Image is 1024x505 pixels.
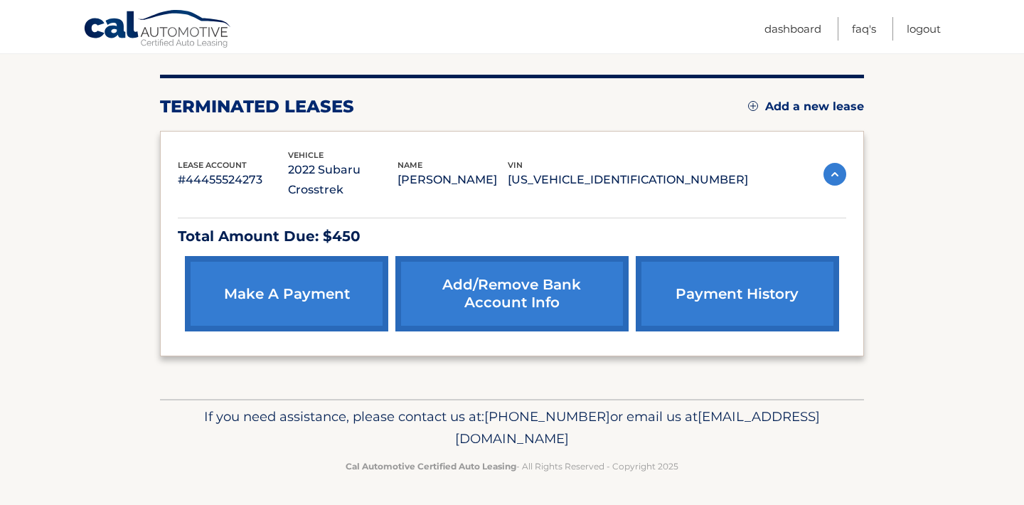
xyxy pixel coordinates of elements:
[636,256,839,331] a: payment history
[852,17,876,41] a: FAQ's
[83,9,233,51] a: Cal Automotive
[185,256,388,331] a: make a payment
[398,170,508,190] p: [PERSON_NAME]
[748,101,758,111] img: add.svg
[169,405,855,451] p: If you need assistance, please contact us at: or email us at
[398,160,422,170] span: name
[764,17,821,41] a: Dashboard
[160,96,354,117] h2: terminated leases
[169,459,855,474] p: - All Rights Reserved - Copyright 2025
[288,160,398,200] p: 2022 Subaru Crosstrek
[823,163,846,186] img: accordion-active.svg
[346,461,516,472] strong: Cal Automotive Certified Auto Leasing
[484,408,610,425] span: [PHONE_NUMBER]
[178,224,846,249] p: Total Amount Due: $450
[288,150,324,160] span: vehicle
[178,160,247,170] span: lease account
[395,256,628,331] a: Add/Remove bank account info
[178,170,288,190] p: #44455524273
[508,160,523,170] span: vin
[907,17,941,41] a: Logout
[508,170,748,190] p: [US_VEHICLE_IDENTIFICATION_NUMBER]
[748,100,864,114] a: Add a new lease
